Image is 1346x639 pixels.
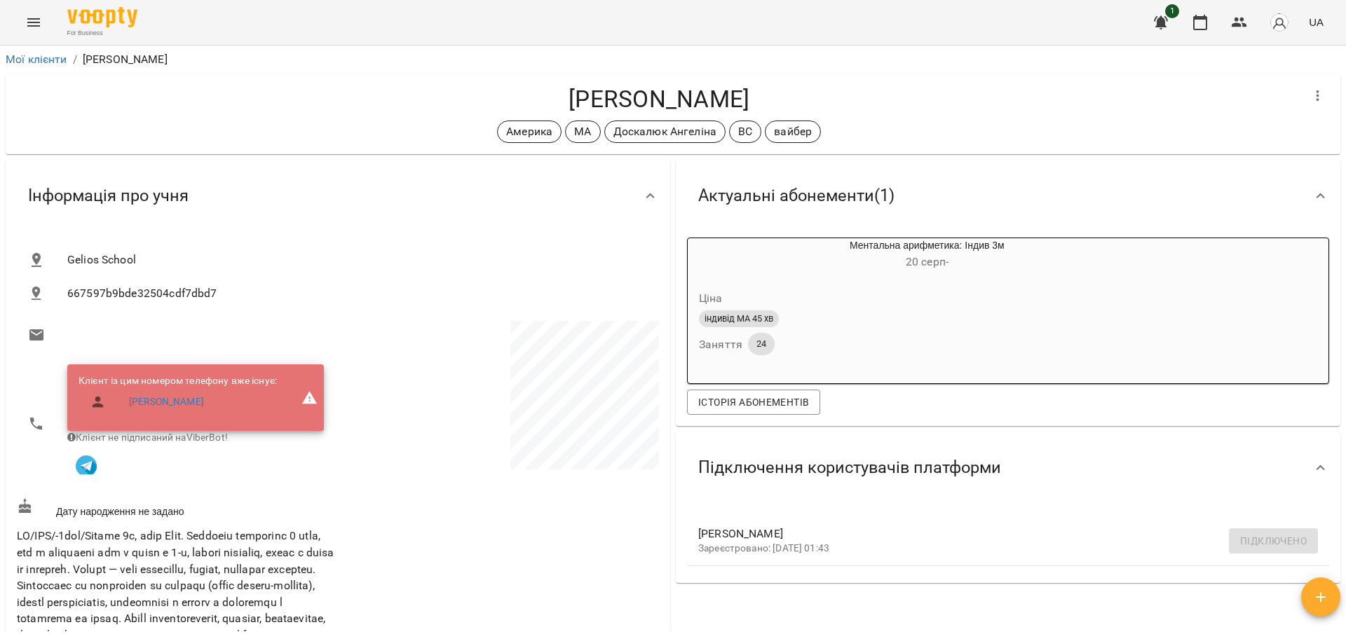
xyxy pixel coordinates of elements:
p: [PERSON_NAME] [83,51,168,68]
nav: breadcrumb [6,51,1340,68]
div: Ментальна арифметика: Індив 3м [755,238,1099,272]
a: [PERSON_NAME] [129,395,204,409]
p: Доскалюк Ангеліна [613,123,717,140]
span: 24 [748,338,775,350]
div: вайбер [765,121,821,143]
h6: Ціна [699,289,723,308]
img: Voopty Logo [67,7,137,27]
span: UA [1309,15,1324,29]
p: вайбер [774,123,812,140]
button: Клієнт підписаний на VooptyBot [67,445,105,483]
span: 667597b9bde32504cdf7dbd7 [67,285,648,302]
button: Ментальна арифметика: Індив 3м20 серп- Цінаіндивід МА 45 хвЗаняття24 [688,238,1099,372]
span: Історія абонементів [698,394,809,411]
img: avatar_s.png [1270,13,1289,32]
button: Menu [17,6,50,39]
a: Мої клієнти [6,53,67,66]
span: 1 [1165,4,1179,18]
div: МА [565,121,600,143]
div: Доскалюк Ангеліна [604,121,726,143]
div: Америка [497,121,562,143]
button: Історія абонементів [687,390,820,415]
div: Підключення користувачів платформи [676,432,1340,504]
img: Telegram [76,455,97,476]
h4: [PERSON_NAME] [17,85,1301,114]
div: Інформація про учня [6,160,670,232]
div: Ментальна арифметика: Індив 3м [688,238,755,272]
span: [PERSON_NAME] [698,525,1296,542]
h6: Заняття [699,335,742,355]
span: Клієнт не підписаний на ViberBot! [67,432,228,443]
p: ВС [738,123,752,140]
li: / [73,51,77,68]
div: ВС [729,121,761,143]
div: Актуальні абонементи(1) [676,160,1340,232]
span: For Business [67,29,137,38]
button: UA [1303,9,1329,35]
span: Підключення користувачів платформи [698,457,1001,479]
span: індивід МА 45 хв [699,312,779,325]
span: Інформація про учня [28,185,189,207]
ul: Клієнт із цим номером телефону вже існує: [79,374,277,421]
span: Актуальні абонементи ( 1 ) [698,185,895,207]
span: Gelios School [67,252,648,268]
p: МА [574,123,591,140]
div: Дату народження не задано [14,495,338,521]
p: Америка [506,123,552,140]
span: 20 серп - [906,255,949,268]
p: Зареєстровано: [DATE] 01:43 [698,542,1296,556]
